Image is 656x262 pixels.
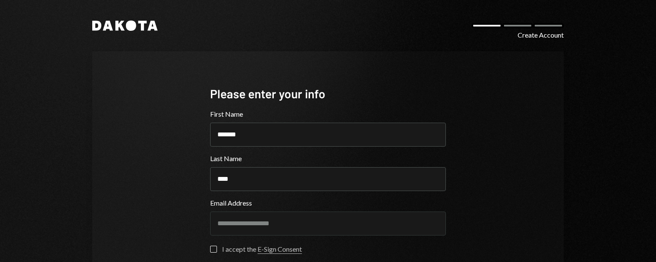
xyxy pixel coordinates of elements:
[222,244,302,254] div: I accept the
[210,153,446,164] label: Last Name
[210,85,446,102] div: Please enter your info
[210,109,446,119] label: First Name
[210,198,446,208] label: Email Address
[258,245,302,254] a: E-Sign Consent
[210,246,217,253] button: I accept the E-Sign Consent
[518,30,564,40] div: Create Account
